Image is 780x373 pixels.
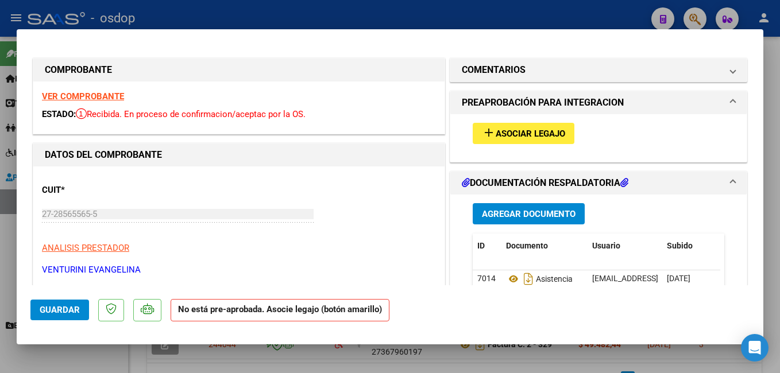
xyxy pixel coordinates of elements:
[667,274,690,283] span: [DATE]
[473,234,501,258] datatable-header-cell: ID
[473,123,574,144] button: Asociar Legajo
[741,334,769,362] div: Open Intercom Messenger
[76,109,306,119] span: Recibida. En proceso de confirmacion/aceptac por la OS.
[42,243,129,253] span: ANALISIS PRESTADOR
[477,274,496,283] span: 7014
[42,184,160,197] p: CUIT
[496,129,565,139] span: Asociar Legajo
[42,109,76,119] span: ESTADO:
[450,91,747,114] mat-expansion-panel-header: PREAPROBACIÓN PARA INTEGRACION
[662,234,720,258] datatable-header-cell: Subido
[521,270,536,288] i: Descargar documento
[477,241,485,250] span: ID
[171,299,389,321] strong: No está pre-aprobada. Asocie legajo (botón amarillo)
[482,126,496,139] mat-icon: add
[462,176,628,190] h1: DOCUMENTACIÓN RESPALDATORIA
[462,63,526,77] h1: COMENTARIOS
[30,300,89,320] button: Guardar
[506,274,573,283] span: Asistencia
[588,234,662,258] datatable-header-cell: Usuario
[450,172,747,195] mat-expansion-panel-header: DOCUMENTACIÓN RESPALDATORIA
[720,234,777,258] datatable-header-cell: Acción
[45,64,112,75] strong: COMPROBANTE
[450,114,747,162] div: PREAPROBACIÓN PARA INTEGRACION
[462,96,624,110] h1: PREAPROBACIÓN PARA INTEGRACION
[592,241,620,250] span: Usuario
[506,241,548,250] span: Documento
[501,234,588,258] datatable-header-cell: Documento
[667,241,693,250] span: Subido
[450,59,747,81] mat-expansion-panel-header: COMENTARIOS
[482,209,576,219] span: Agregar Documento
[42,91,124,102] a: VER COMPROBANTE
[45,149,162,160] strong: DATOS DEL COMPROBANTE
[40,305,80,315] span: Guardar
[42,263,436,277] p: VENTURINI EVANGELINA
[473,203,585,224] button: Agregar Documento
